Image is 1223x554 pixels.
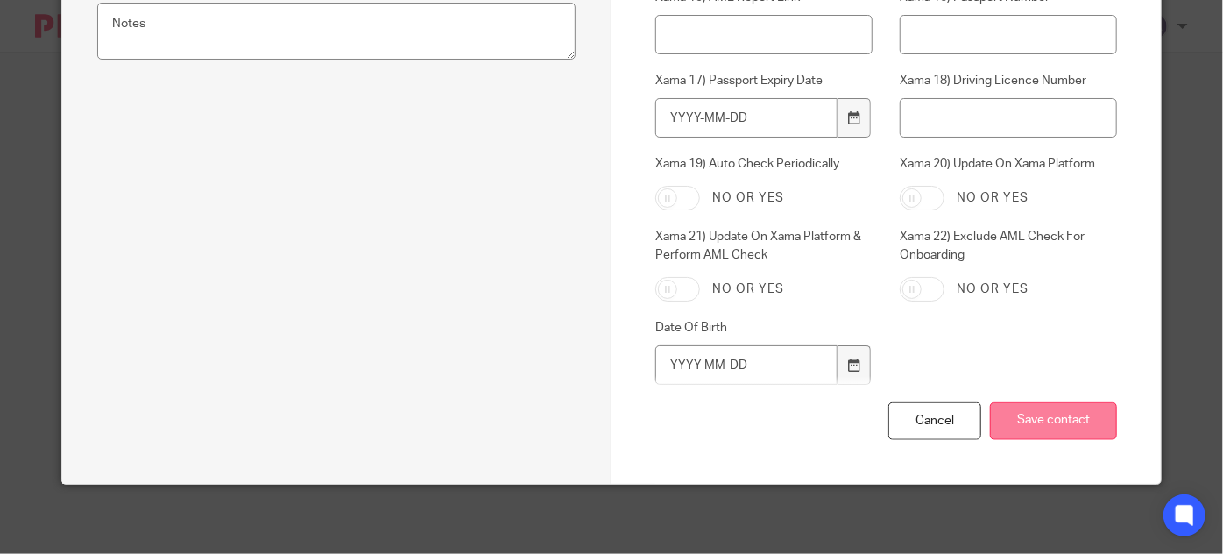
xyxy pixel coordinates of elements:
label: Date Of Birth [655,319,873,337]
input: YYYY-MM-DD [655,98,838,138]
label: No or yes [957,281,1029,298]
label: No or yes [712,189,784,207]
label: Xama 22) Exclude AML Check For Onboarding [900,228,1117,264]
label: Xama 19) Auto Check Periodically [655,155,873,173]
input: Save contact [990,402,1117,440]
label: Xama 18) Driving Licence Number [900,72,1117,89]
label: No or yes [712,281,784,298]
div: Cancel [888,402,981,440]
label: Xama 20) Update On Xama Platform [900,155,1117,173]
input: YYYY-MM-DD [655,345,838,385]
label: Xama 17) Passport Expiry Date [655,72,873,89]
label: No or yes [957,189,1029,207]
label: Xama 21) Update On Xama Platform & Perform AML Check [655,228,873,264]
